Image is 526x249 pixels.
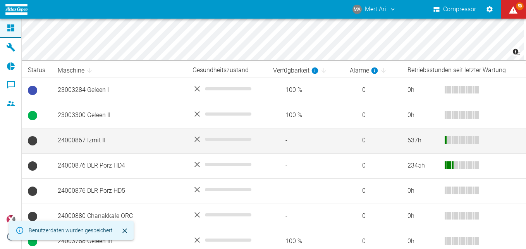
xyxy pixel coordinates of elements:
[6,215,15,224] img: Xplore Logo
[407,136,438,145] div: 637 h
[5,4,28,14] img: logo
[28,136,37,145] span: Keine Daten
[350,111,395,120] span: 0
[401,63,526,78] th: Betriebsstunden seit letzter Wartung
[273,187,337,195] span: -
[407,161,438,170] div: 2345 h
[273,237,337,246] span: 100 %
[28,212,37,221] span: Keine Daten
[432,2,478,16] button: Compressor
[350,161,395,170] span: 0
[193,235,260,245] div: No data
[273,66,319,75] div: berechnet für die letzten 7 Tage
[273,161,337,170] span: -
[193,185,260,194] div: No data
[52,204,186,229] td: 24000880 Chanakkale ORC
[193,135,260,144] div: No data
[28,187,37,196] span: Keine Daten
[52,78,186,103] td: 23003284 Geleen I
[52,178,186,204] td: 24000876 DLR Porz HD5
[58,66,95,75] span: Maschine
[119,225,131,237] button: Schließen
[273,136,337,145] span: -
[483,2,497,16] button: Einstellungen
[29,223,113,237] div: Benutzerdaten wurden gespeichert
[273,212,337,221] span: -
[350,86,395,95] span: 0
[350,237,395,246] span: 0
[351,2,397,16] button: mert.ari@atlascopco.com
[22,63,52,78] th: Status
[193,160,260,169] div: No data
[407,86,438,95] div: 0 h
[407,111,438,120] div: 0 h
[28,161,37,171] span: Keine Daten
[407,187,438,195] div: 0 h
[52,103,186,128] td: 23003300 Geleen II
[350,212,395,221] span: 0
[407,212,438,221] div: 0 h
[273,111,337,120] span: 100 %
[52,153,186,178] td: 24000876 DLR Porz HD4
[186,63,266,78] th: Gesundheitszustand
[193,84,260,93] div: No data
[352,5,362,14] div: MA
[52,128,186,153] td: 24000867 Izmit II
[407,237,438,246] div: 0 h
[350,136,395,145] span: 0
[28,86,37,95] span: Betriebsbereit
[350,66,378,75] div: berechnet für die letzten 7 Tage
[193,210,260,220] div: No data
[193,109,260,119] div: No data
[28,111,37,120] span: Betrieb
[350,187,395,195] span: 0
[28,237,37,246] span: Betrieb
[273,86,337,95] span: 100 %
[516,2,524,10] span: 58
